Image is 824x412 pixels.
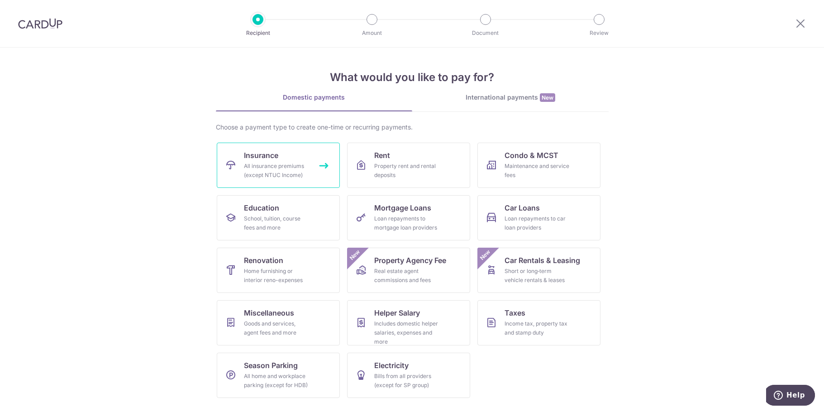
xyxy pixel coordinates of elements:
[347,353,470,398] a: ElectricityBills from all providers (except for SP group)
[244,214,309,232] div: School, tuition, course fees and more
[347,195,470,240] a: Mortgage LoansLoan repayments to mortgage loan providers
[412,93,609,102] div: International payments
[540,93,555,102] span: New
[216,93,412,102] div: Domestic payments
[244,360,298,371] span: Season Parking
[374,255,446,266] span: Property Agency Fee
[477,248,492,263] span: New
[217,248,340,293] a: RenovationHome furnishing or interior reno-expenses
[505,214,570,232] div: Loan repayments to car loan providers
[224,29,291,38] p: Recipient
[338,29,405,38] p: Amount
[217,300,340,345] a: MiscellaneousGoods and services, agent fees and more
[505,162,570,180] div: Maintenance and service fees
[477,300,600,345] a: TaxesIncome tax, property tax and stamp duty
[244,162,309,180] div: All insurance premiums (except NTUC Income)
[347,248,470,293] a: Property Agency FeeReal estate agent commissions and feesNew
[244,267,309,285] div: Home furnishing or interior reno-expenses
[217,195,340,240] a: EducationSchool, tuition, course fees and more
[244,202,279,213] span: Education
[374,267,439,285] div: Real estate agent commissions and fees
[505,319,570,337] div: Income tax, property tax and stamp duty
[374,360,409,371] span: Electricity
[374,150,390,161] span: Rent
[217,143,340,188] a: InsuranceAll insurance premiums (except NTUC Income)
[244,307,294,318] span: Miscellaneous
[374,162,439,180] div: Property rent and rental deposits
[244,150,278,161] span: Insurance
[244,319,309,337] div: Goods and services, agent fees and more
[347,248,362,263] span: New
[505,307,525,318] span: Taxes
[347,143,470,188] a: RentProperty rent and rental deposits
[216,123,609,132] div: Choose a payment type to create one-time or recurring payments.
[374,202,431,213] span: Mortgage Loans
[505,255,580,266] span: Car Rentals & Leasing
[244,372,309,390] div: All home and workplace parking (except for HDB)
[374,372,439,390] div: Bills from all providers (except for SP group)
[244,255,283,266] span: Renovation
[505,202,540,213] span: Car Loans
[374,214,439,232] div: Loan repayments to mortgage loan providers
[217,353,340,398] a: Season ParkingAll home and workplace parking (except for HDB)
[374,319,439,346] div: Includes domestic helper salaries, expenses and more
[374,307,420,318] span: Helper Salary
[452,29,519,38] p: Document
[347,300,470,345] a: Helper SalaryIncludes domestic helper salaries, expenses and more
[505,150,558,161] span: Condo & MCST
[216,69,609,86] h4: What would you like to pay for?
[477,248,600,293] a: Car Rentals & LeasingShort or long‑term vehicle rentals & leasesNew
[477,143,600,188] a: Condo & MCSTMaintenance and service fees
[477,195,600,240] a: Car LoansLoan repayments to car loan providers
[505,267,570,285] div: Short or long‑term vehicle rentals & leases
[20,6,39,14] span: Help
[766,385,815,407] iframe: Opens a widget where you can find more information
[566,29,633,38] p: Review
[18,18,62,29] img: CardUp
